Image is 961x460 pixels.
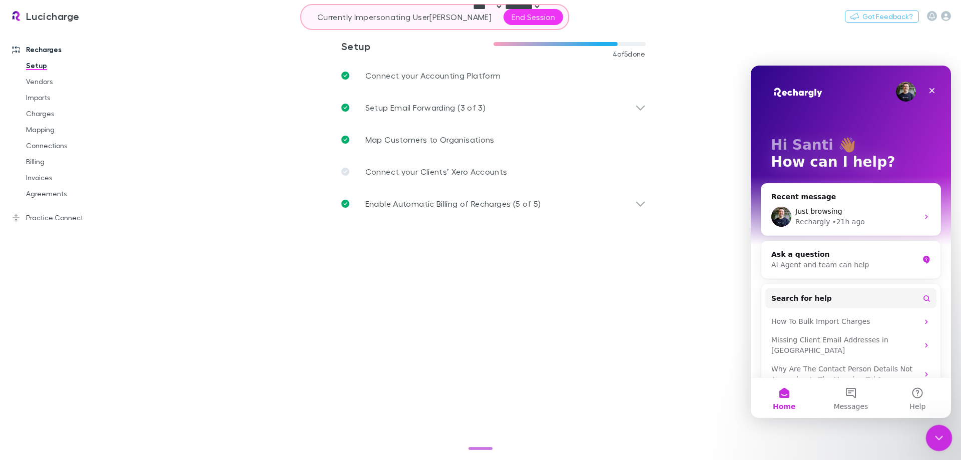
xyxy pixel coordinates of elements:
a: Imports [16,90,135,106]
div: Enable Automatic Billing of Recharges (5 of 5) [333,188,654,220]
span: 4 of 5 done [613,50,646,58]
h3: Lucicharge [26,10,80,22]
a: Charges [16,106,135,122]
a: Setup [16,58,135,74]
iframe: Intercom live chat [751,66,951,418]
p: Setup Email Forwarding (3 of 3) [365,102,486,114]
a: Mapping [16,122,135,138]
p: Connect your Accounting Platform [365,70,501,82]
a: Billing [16,154,135,170]
a: Agreements [16,186,135,202]
p: Currently Impersonating User [PERSON_NAME] [317,11,492,23]
a: Practice Connect [2,210,135,226]
div: Setup Email Forwarding (3 of 3) [333,92,654,124]
a: Map Customers to Organisations [333,124,654,156]
h3: Setup [341,40,494,52]
button: End Session [504,9,563,25]
button: Got Feedback? [845,11,919,23]
p: Map Customers to Organisations [365,134,495,146]
a: Invoices [16,170,135,186]
a: Vendors [16,74,135,90]
a: Recharges [2,42,135,58]
img: Lucicharge's Logo [10,10,22,22]
a: Connections [16,138,135,154]
a: Lucicharge [4,4,86,28]
p: Enable Automatic Billing of Recharges (5 of 5) [365,198,541,210]
iframe: Intercom live chat [926,425,952,451]
a: Connect your Accounting Platform [333,60,654,92]
a: Connect your Clients’ Xero Accounts [333,156,654,188]
p: Connect your Clients’ Xero Accounts [365,166,508,178]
